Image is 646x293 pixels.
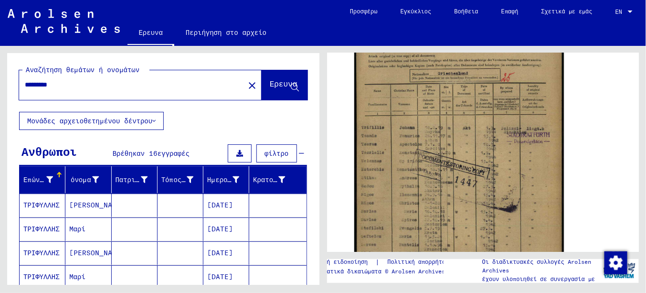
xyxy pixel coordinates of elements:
[207,272,233,281] font: [DATE]
[65,166,111,193] mat-header-cell: όνομα
[350,8,378,15] font: Προσφέρω
[69,172,111,187] div: όνομα
[127,21,174,46] a: Ερευνα
[26,65,139,74] font: Αναζήτηση θεμάτων ή ονομάτων
[376,258,380,266] font: |
[207,172,251,187] div: Ημερομηνία γεννήσεως
[20,166,65,193] mat-header-cell: Επώνυμο
[113,149,158,158] font: Βρέθηκαν 16
[69,225,85,233] font: Μαρί
[253,172,297,187] div: Κρατούμενος #
[380,257,461,267] a: Πολιτική απορρήτου
[604,251,627,274] img: Αλλαγή συναίνεσης
[19,112,164,130] button: Μονάδες αρχειοθετημένου δέντρου
[69,201,125,209] font: [PERSON_NAME]
[23,175,52,184] font: Επώνυμο
[541,8,593,15] font: Σχετικά με εμάς
[310,257,376,267] a: Νομική ειδοποίηση
[116,172,159,187] div: Πατρικό όνομα
[27,117,152,125] font: Μονάδες αρχειοθετημένου δέντρου
[161,175,222,184] font: Τόπος γεννήσεως
[270,79,297,88] font: Ερευνα
[23,272,60,281] font: ΤΡΙΦΥΛΛΗΣ
[23,201,60,209] font: ΤΡΙΦΥΛΛΗΣ
[602,259,637,282] img: yv_logo.png
[186,28,266,37] font: Περιήγηση στο αρχείο
[207,201,233,209] font: [DATE]
[69,272,85,281] font: Μαρί
[112,166,158,193] mat-header-cell: Πατρικό όνομα
[158,149,190,158] font: εγγραφές
[207,175,288,184] font: Ημερομηνία γεννήσεως
[256,144,297,163] button: φίλτρο
[265,149,288,158] font: φίλτρο
[615,8,622,15] font: ΕΝ
[262,70,307,100] button: Ερευνα
[310,268,449,283] font: Πνευματικά δικαιώματα © Arolsen Archives, 2021
[253,175,306,184] font: Κρατούμενος #
[23,172,65,187] div: Επώνυμο
[23,225,60,233] font: ΤΡΙΦΥΛΛΗΣ
[401,8,432,15] font: Εγκύκλιος
[249,166,306,193] mat-header-cell: Κρατούμενος #
[501,8,519,15] font: Επαφή
[69,249,125,257] font: [PERSON_NAME]
[174,21,278,44] a: Περιήγηση στο αρχείο
[21,144,77,159] font: Ανθρωποι
[207,225,233,233] font: [DATE]
[455,8,478,15] font: Βοήθεια
[8,9,120,33] img: Arolsen_neg.svg
[23,249,60,257] font: ΤΡΙΦΥΛΛΗΣ
[158,166,203,193] mat-header-cell: Τόπος γεννήσεως
[203,166,249,193] mat-header-cell: Ημερομηνία γεννήσεως
[161,172,205,187] div: Τόπος γεννήσεως
[139,28,163,37] font: Ερευνα
[246,80,258,91] mat-icon: close
[482,275,595,282] font: έχουν υλοποιηθεί σε συνεργασία με
[116,175,168,184] font: Πατρικό όνομα
[310,258,368,265] font: Νομική ειδοποίηση
[207,249,233,257] font: [DATE]
[243,76,262,95] button: Σαφής
[71,175,91,184] font: όνομα
[388,258,449,265] font: Πολιτική απορρήτου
